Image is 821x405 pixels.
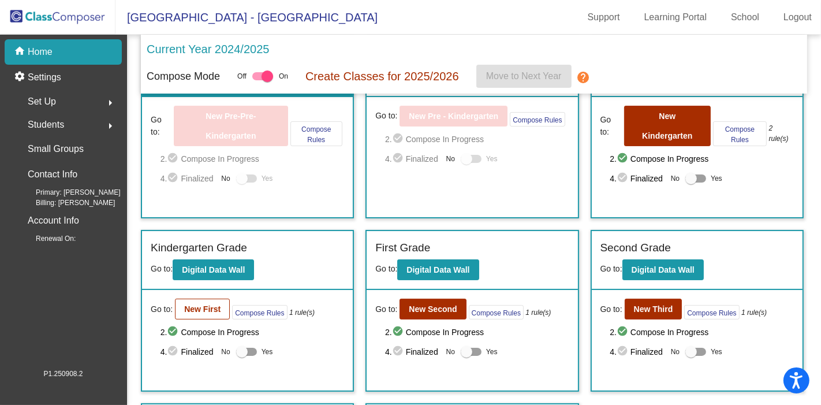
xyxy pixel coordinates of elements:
b: New Pre - Kindergarten [409,112,498,121]
button: New Pre - Kindergarten [400,106,507,127]
button: New Kindergarten [624,106,711,146]
span: [GEOGRAPHIC_DATA] - [GEOGRAPHIC_DATA] [115,8,378,27]
mat-icon: check_circle [392,345,406,359]
span: Yes [262,345,273,359]
span: 2. Compose In Progress [161,325,345,339]
a: School [722,8,768,27]
span: 4. Finalized [610,172,665,185]
span: Yes [711,172,722,185]
span: Go to: [600,114,622,138]
span: Yes [486,152,498,166]
mat-icon: check_circle [167,152,181,166]
span: Go to: [375,303,397,315]
p: Current Year 2024/2025 [147,40,269,58]
i: 2 rule(s) [769,123,794,144]
mat-icon: check_circle [617,345,630,359]
label: Kindergarten Grade [151,240,247,257]
span: Go to: [375,264,397,273]
button: Digital Data Wall [622,259,704,280]
p: Account Info [28,213,79,229]
button: Compose Rules [713,121,767,146]
b: Digital Data Wall [182,265,245,274]
span: 4. Finalized [385,345,441,359]
button: Compose Rules [469,305,524,319]
p: Settings [28,70,61,84]
button: New First [175,299,230,319]
span: Go to: [151,303,173,315]
span: Go to: [600,264,622,273]
i: 1 rule(s) [741,307,767,318]
mat-icon: check_circle [167,325,181,339]
span: 2. Compose In Progress [610,325,794,339]
button: Move to Next Year [476,65,572,88]
mat-icon: check_circle [617,325,630,339]
button: Compose Rules [510,112,565,127]
p: Create Classes for 2025/2026 [305,68,459,85]
span: No [221,173,230,184]
mat-icon: check_circle [392,152,406,166]
a: Learning Portal [635,8,716,27]
b: Digital Data Wall [406,265,469,274]
span: 2. Compose In Progress [161,152,345,166]
span: No [671,173,680,184]
span: Billing: [PERSON_NAME] [17,198,115,208]
i: 1 rule(s) [525,307,551,318]
span: Go to: [375,110,397,122]
mat-icon: check_circle [167,172,181,185]
mat-icon: check_circle [392,132,406,146]
mat-icon: check_circle [167,345,181,359]
span: Students [28,117,64,133]
span: Move to Next Year [486,71,562,81]
button: Digital Data Wall [173,259,254,280]
span: No [671,347,680,357]
mat-icon: home [14,45,28,59]
span: 2. Compose In Progress [610,152,794,166]
button: Compose Rules [684,305,739,319]
p: Home [28,45,53,59]
b: Digital Data Wall [632,265,695,274]
label: First Grade [375,240,430,257]
button: New Second [400,299,466,319]
span: No [446,154,455,164]
mat-icon: check_circle [617,152,630,166]
span: Go to: [151,114,171,138]
a: Support [579,8,629,27]
span: Set Up [28,94,56,110]
span: Yes [711,345,722,359]
p: Contact Info [28,166,77,183]
span: 4. Finalized [161,345,216,359]
label: Second Grade [600,240,671,257]
span: On [279,71,288,81]
a: Logout [774,8,821,27]
span: 4. Finalized [610,345,665,359]
span: Yes [262,172,273,185]
button: Compose Rules [232,305,287,319]
i: 1 rule(s) [289,307,315,318]
mat-icon: help [576,70,590,84]
span: 4. Finalized [385,152,441,166]
mat-icon: check_circle [617,172,630,185]
span: No [446,347,455,357]
span: Primary: [PERSON_NAME] [17,187,121,198]
button: New Pre-Pre-Kindergarten [174,106,288,146]
b: New Second [409,304,457,314]
b: New Kindergarten [642,112,692,140]
button: Digital Data Wall [397,259,479,280]
b: New Third [634,304,673,314]
span: 4. Finalized [161,172,216,185]
button: Compose Rules [290,121,342,146]
mat-icon: settings [14,70,28,84]
span: Go to: [151,264,173,273]
span: 2. Compose In Progress [385,325,569,339]
span: Yes [486,345,498,359]
p: Small Groups [28,141,84,157]
span: No [221,347,230,357]
button: New Third [625,299,682,319]
mat-icon: arrow_right [103,119,117,133]
span: Go to: [600,303,622,315]
span: 2. Compose In Progress [385,132,569,146]
span: Renewal On: [17,233,76,244]
b: New Pre-Pre-Kindergarten [206,112,256,140]
mat-icon: check_circle [392,325,406,339]
b: New First [184,304,221,314]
